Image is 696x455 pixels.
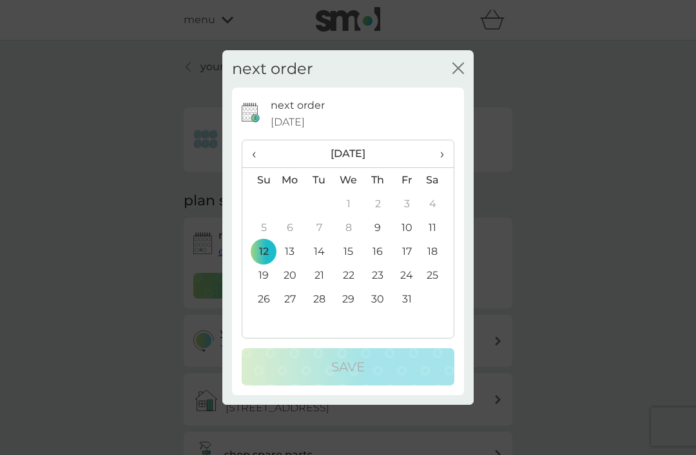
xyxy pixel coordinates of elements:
td: 5 [242,216,275,239]
th: Tu [305,168,334,192]
td: 12 [242,239,275,263]
td: 25 [421,263,454,287]
button: Save [242,348,454,385]
td: 8 [334,216,363,239]
span: › [431,140,444,167]
button: close [452,62,464,76]
td: 15 [334,239,363,263]
td: 26 [242,287,275,311]
td: 20 [275,263,305,287]
td: 6 [275,216,305,239]
td: 29 [334,287,363,311]
td: 23 [363,263,392,287]
th: Th [363,168,392,192]
th: Mo [275,168,305,192]
td: 16 [363,239,392,263]
h2: next order [232,60,313,79]
td: 17 [392,239,421,263]
span: [DATE] [271,114,305,131]
td: 13 [275,239,305,263]
td: 3 [392,192,421,216]
td: 30 [363,287,392,311]
td: 14 [305,239,334,263]
td: 1 [334,192,363,216]
td: 10 [392,216,421,239]
td: 28 [305,287,334,311]
td: 7 [305,216,334,239]
td: 31 [392,287,421,311]
td: 21 [305,263,334,287]
td: 24 [392,263,421,287]
th: Sa [421,168,454,192]
th: Fr [392,168,421,192]
td: 27 [275,287,305,311]
p: next order [271,97,325,114]
td: 19 [242,263,275,287]
td: 4 [421,192,454,216]
td: 18 [421,239,454,263]
span: ‹ [252,140,266,167]
th: We [334,168,363,192]
p: Save [331,357,365,377]
td: 22 [334,263,363,287]
td: 2 [363,192,392,216]
th: [DATE] [275,140,421,168]
th: Su [242,168,275,192]
td: 11 [421,216,454,239]
td: 9 [363,216,392,239]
